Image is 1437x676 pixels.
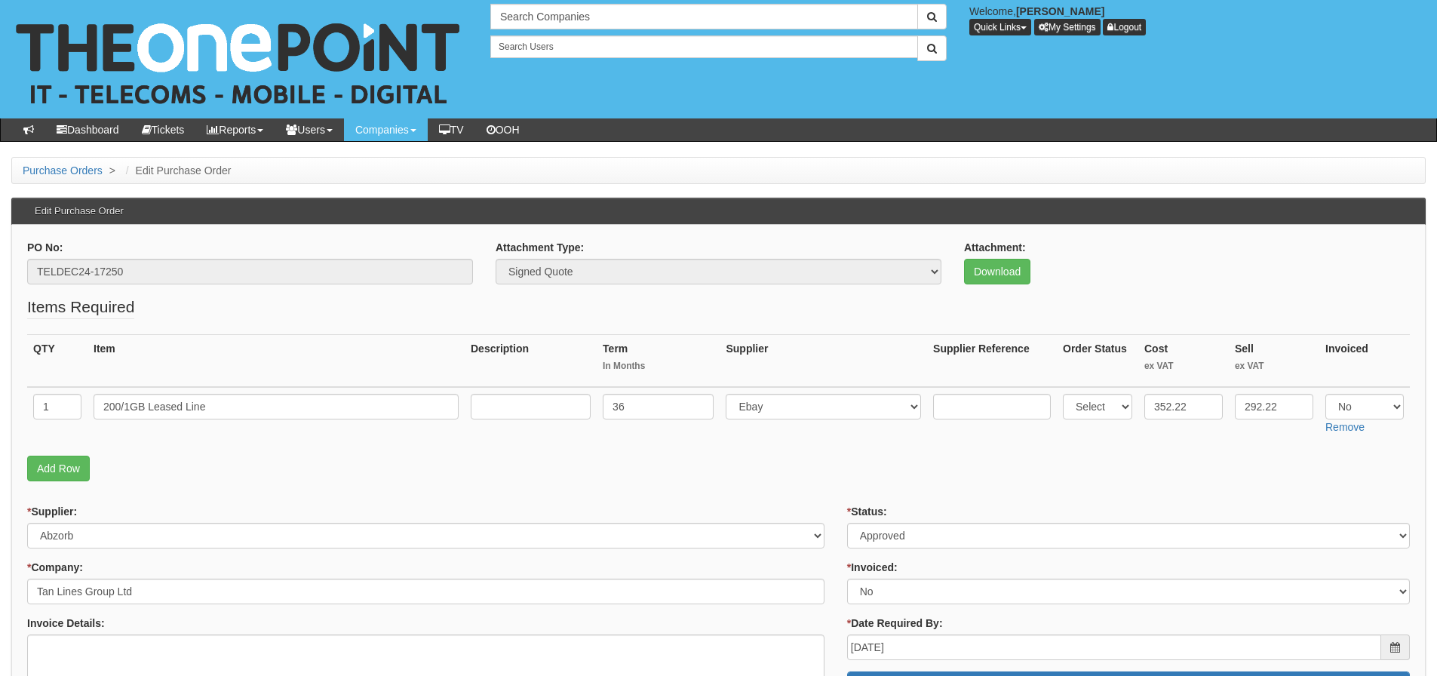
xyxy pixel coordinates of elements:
a: Users [275,118,344,141]
small: ex VAT [1235,360,1313,373]
th: Supplier [720,334,927,387]
a: My Settings [1034,19,1101,35]
div: Welcome, [958,4,1437,35]
label: Attachment: [964,240,1026,255]
a: Remove [1325,421,1365,433]
legend: Items Required [27,296,134,319]
a: Download [964,259,1030,284]
small: ex VAT [1144,360,1223,373]
th: Description [465,334,597,387]
th: Cost [1138,334,1229,387]
th: Supplier Reference [927,334,1057,387]
li: Edit Purchase Order [122,163,232,178]
input: Search Users [490,35,918,58]
a: Purchase Orders [23,164,103,177]
th: Invoiced [1319,334,1410,387]
th: Item [88,334,465,387]
label: Invoice Details: [27,616,105,631]
th: Term [597,334,720,387]
a: Dashboard [45,118,130,141]
b: [PERSON_NAME] [1016,5,1104,17]
label: Supplier: [27,504,77,519]
button: Quick Links [969,19,1031,35]
a: Tickets [130,118,196,141]
label: Date Required By: [847,616,943,631]
label: PO No: [27,240,63,255]
a: OOH [475,118,531,141]
label: Invoiced: [847,560,898,575]
small: In Months [603,360,714,373]
label: Status: [847,504,887,519]
label: Attachment Type: [496,240,584,255]
a: Add Row [27,456,90,481]
th: Sell [1229,334,1319,387]
th: Order Status [1057,334,1138,387]
a: Companies [344,118,428,141]
a: TV [428,118,475,141]
th: QTY [27,334,88,387]
h3: Edit Purchase Order [27,198,131,224]
label: Company: [27,560,83,575]
a: Logout [1103,19,1146,35]
span: > [106,164,119,177]
a: Reports [195,118,275,141]
input: Search Companies [490,4,918,29]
